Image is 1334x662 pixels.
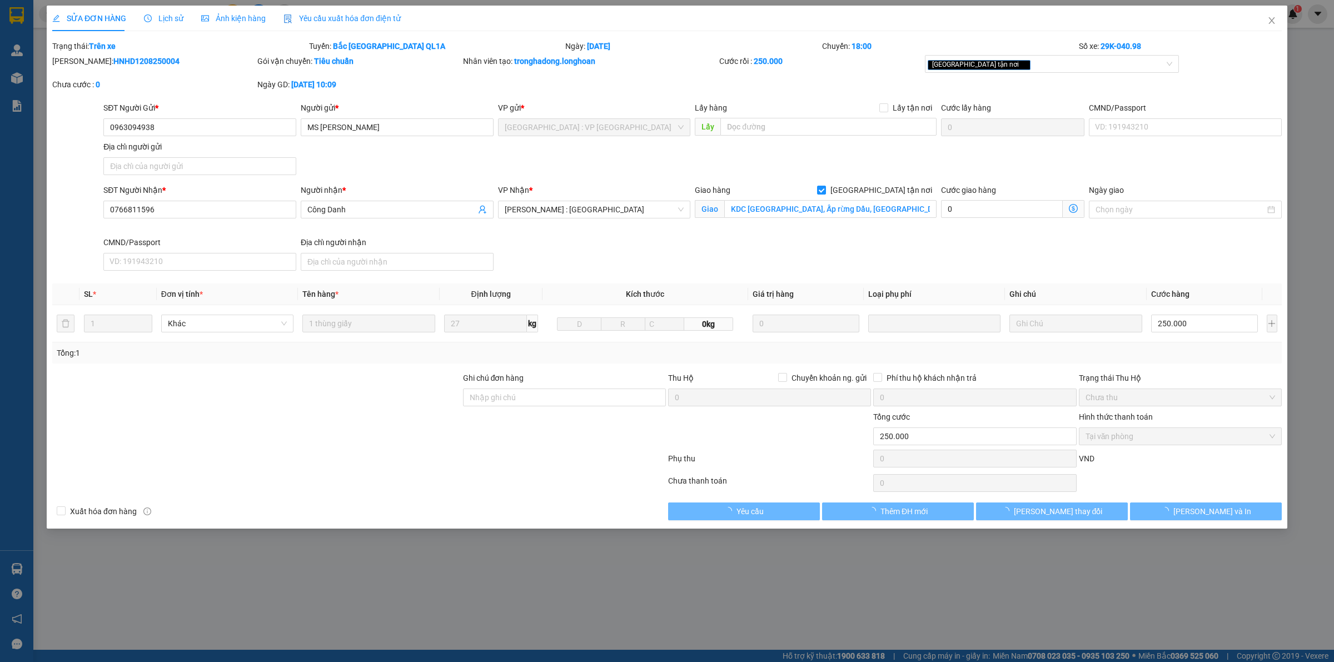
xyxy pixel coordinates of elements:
span: loading [1002,507,1014,515]
b: HNHD1208250004 [113,57,180,66]
span: [GEOGRAPHIC_DATA] tận nơi [826,184,937,196]
span: Thêm ĐH mới [880,505,928,517]
span: edit [52,14,60,22]
span: 0kg [684,317,733,331]
div: Người nhận [301,184,494,196]
span: clock-circle [144,14,152,22]
input: Địa chỉ của người nhận [301,253,494,271]
span: Giao [695,200,724,218]
div: SĐT Người Gửi [103,102,296,114]
span: Giao hàng [695,186,730,195]
span: SL [84,290,93,298]
span: Cước hàng [1151,290,1189,298]
div: CMND/Passport [1089,102,1282,114]
b: Trên xe [89,42,116,51]
div: [PERSON_NAME]: [52,55,255,67]
input: R [601,317,645,331]
span: [PERSON_NAME] thay đổi [1014,505,1103,517]
span: kg [527,315,538,332]
span: loading [1161,507,1173,515]
button: Thêm ĐH mới [822,502,974,520]
b: tronghadong.longhoan [514,57,595,66]
div: Tổng: 1 [57,347,515,359]
div: Tuyến: [308,40,565,52]
b: Tiêu chuẩn [314,57,354,66]
span: Giá trị hàng [753,290,794,298]
input: Cước giao hàng [941,200,1063,218]
input: Ghi Chú [1009,315,1142,332]
div: Phụ thu [667,452,872,472]
span: Hồ Chí Minh : Kho Quận 12 [505,201,684,218]
label: Ghi chú đơn hàng [463,374,524,382]
input: Ghi chú đơn hàng [463,389,666,406]
div: Chưa thanh toán [667,475,872,494]
div: Chưa cước : [52,78,255,91]
span: dollar-circle [1069,204,1078,213]
span: Tên hàng [302,290,339,298]
span: user-add [478,205,487,214]
span: SỬA ĐƠN HÀNG [52,14,126,23]
span: Lấy [695,118,720,136]
span: Kích thước [626,290,664,298]
input: Địa chỉ của người gửi [103,157,296,175]
span: Yêu cầu xuất hóa đơn điện tử [283,14,401,23]
span: Định lượng [471,290,511,298]
input: Cước lấy hàng [941,118,1084,136]
input: D [557,317,601,331]
div: Gói vận chuyển: [257,55,460,67]
div: CMND/Passport [103,236,296,248]
div: Địa chỉ người gửi [103,141,296,153]
label: Hình thức thanh toán [1079,412,1153,421]
span: picture [201,14,209,22]
b: 250.000 [754,57,783,66]
div: Trạng thái: [51,40,308,52]
img: icon [283,14,292,23]
span: VND [1079,454,1094,463]
span: Ảnh kiện hàng [201,14,266,23]
span: Thu Hộ [668,374,694,382]
div: Số xe: [1078,40,1283,52]
span: loading [724,507,736,515]
button: [PERSON_NAME] và In [1130,502,1282,520]
span: VP Nhận [498,186,529,195]
b: [DATE] [587,42,610,51]
div: Chuyến: [821,40,1078,52]
button: [PERSON_NAME] thay đổi [976,502,1128,520]
input: Dọc đường [720,118,937,136]
span: [PERSON_NAME] và In [1173,505,1251,517]
input: Ngày giao [1096,203,1265,216]
input: VD: Bàn, Ghế [302,315,435,332]
span: close [1021,62,1026,67]
span: loading [868,507,880,515]
span: Khác [168,315,287,332]
span: Chuyển khoản ng. gửi [787,372,871,384]
div: Địa chỉ người nhận [301,236,494,248]
button: Close [1256,6,1287,37]
b: 18:00 [852,42,872,51]
button: Yêu cầu [668,502,820,520]
div: Người gửi [301,102,494,114]
input: C [645,317,685,331]
b: Bắc [GEOGRAPHIC_DATA] QL1A [333,42,445,51]
button: plus [1267,315,1277,332]
span: Yêu cầu [736,505,764,517]
label: Cước giao hàng [941,186,996,195]
div: VP gửi [498,102,691,114]
label: Cước lấy hàng [941,103,991,112]
span: Xuất hóa đơn hàng [66,505,141,517]
span: Lịch sử [144,14,183,23]
b: 29K-040.98 [1101,42,1141,51]
th: Loại phụ phí [864,283,1005,305]
div: Ngày GD: [257,78,460,91]
span: Chưa thu [1086,389,1275,406]
b: 0 [96,80,100,89]
span: close [1267,16,1276,25]
div: SĐT Người Nhận [103,184,296,196]
span: Tại văn phòng [1086,428,1275,445]
label: Ngày giao [1089,186,1124,195]
button: delete [57,315,74,332]
div: Nhân viên tạo: [463,55,718,67]
input: Giao tận nơi [724,200,937,218]
span: info-circle [143,507,151,515]
span: Hà Nội : VP Hà Đông [505,119,684,136]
